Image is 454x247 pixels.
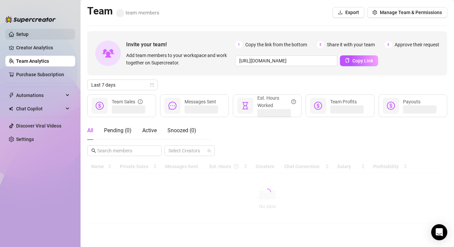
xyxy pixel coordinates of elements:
[327,41,375,48] span: Share it with your team
[126,52,233,66] span: Add team members to your workspace and work together on Supercreator.
[97,147,152,154] input: Search members
[16,90,64,101] span: Automations
[207,149,211,153] span: team
[104,127,132,135] div: Pending ( 0 )
[87,127,93,135] div: All
[16,69,70,80] a: Purchase Subscription
[352,58,373,63] span: Copy Link
[96,102,104,110] span: dollar-circle
[245,41,307,48] span: Copy the link from the bottom
[16,103,64,114] span: Chat Copilot
[9,93,14,98] span: thunderbolt
[333,7,364,18] button: Export
[380,10,442,15] span: Manage Team & Permissions
[91,148,96,153] span: search
[403,99,420,104] span: Payouts
[16,58,49,64] a: Team Analytics
[126,40,235,49] span: Invite your team!
[314,102,322,110] span: dollar-circle
[138,98,143,105] span: info-circle
[395,41,439,48] span: Approve their request
[16,137,34,142] a: Settings
[116,10,159,16] span: team members
[91,80,154,90] span: Last 7 days
[16,32,29,37] a: Setup
[387,102,395,110] span: dollar-circle
[16,123,61,129] a: Discover Viral Videos
[317,41,324,48] span: 2
[5,16,56,23] img: logo-BBDzfeDw.svg
[263,188,271,196] span: loading
[372,10,377,15] span: setting
[241,102,249,110] span: hourglass
[87,5,159,17] h2: Team
[345,58,350,63] span: copy
[345,10,359,15] span: Export
[185,99,216,104] span: Messages Sent
[150,83,154,87] span: calendar
[385,41,392,48] span: 3
[431,224,447,240] div: Open Intercom Messenger
[112,98,143,105] div: Team Sales
[9,106,13,111] img: Chat Copilot
[340,55,378,66] button: Copy Link
[167,127,196,134] span: Snoozed ( 0 )
[257,94,296,109] div: Est. Hours Worked
[338,10,343,15] span: download
[291,94,296,109] span: question-circle
[168,102,176,110] span: message
[235,41,243,48] span: 1
[16,42,70,53] a: Creator Analytics
[367,7,447,18] button: Manage Team & Permissions
[330,99,357,104] span: Team Profits
[142,127,157,134] span: Active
